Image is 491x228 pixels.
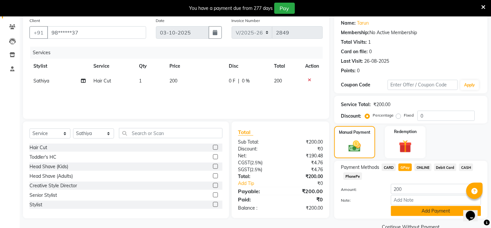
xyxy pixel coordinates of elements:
button: Add Payment [391,206,481,216]
div: ₹4.76 [281,159,328,166]
div: Total: [233,173,281,180]
span: 0 % [242,78,250,84]
div: Creative Style Director [29,182,77,189]
div: Head Shave (Kids) [29,163,68,170]
span: 2.5% [251,167,261,172]
span: CARD [382,164,396,171]
span: 200 [170,78,178,84]
div: 1 [368,39,371,46]
button: Apply [461,80,479,90]
label: Fixed [404,112,414,118]
span: Sathiya [33,78,49,84]
div: ₹0 [281,195,328,203]
span: 200 [274,78,282,84]
span: Total [238,129,253,136]
span: Hair Cut [93,78,111,84]
label: Client [29,18,40,24]
div: Net: [233,152,281,159]
label: Invoice Number [232,18,260,24]
img: _gift.svg [395,139,416,154]
iframe: chat widget [463,202,484,221]
div: Service Total: [341,101,371,108]
div: ₹200.00 [281,173,328,180]
div: ( ) [233,159,281,166]
label: Note: [336,197,386,203]
div: ₹200.00 [281,205,328,212]
div: ₹4.76 [281,166,328,173]
a: Tarun [357,20,369,27]
div: 26-08-2025 [364,58,389,65]
div: Stylist [29,201,42,208]
label: Amount: [336,187,386,193]
label: Manual Payment [339,129,371,135]
div: Payable: [233,187,281,195]
button: +91 [29,26,48,39]
div: ₹200.00 [281,139,328,146]
span: Debit Card [434,164,457,171]
th: Disc [225,59,270,74]
div: ( ) [233,166,281,173]
div: Hair Cut [29,144,47,151]
th: Stylist [29,59,89,74]
div: ₹200.00 [281,187,328,195]
label: Date [156,18,165,24]
div: Services [30,47,328,59]
th: Service [89,59,135,74]
div: Paid: [233,195,281,203]
div: Discount: [341,113,361,120]
div: Sub Total: [233,139,281,146]
label: Percentage [373,112,394,118]
span: GPay [399,164,412,171]
span: Payment Methods [341,164,379,171]
span: ONLINE [415,164,432,171]
span: | [238,78,239,84]
div: ₹0 [288,180,328,187]
div: ₹190.48 [281,152,328,159]
a: Add Tip [233,180,288,187]
div: Senior Stylist [29,192,57,199]
th: Action [301,59,323,74]
span: PhonePe [344,172,362,180]
input: Search by Name/Mobile/Email/Code [47,26,146,39]
span: 2.5% [252,160,262,165]
input: Amount [391,184,481,194]
span: CASH [459,164,473,171]
img: _cash.svg [345,139,364,153]
div: Total Visits: [341,39,367,46]
div: Card on file: [341,48,368,55]
div: Name: [341,20,356,27]
div: Head Shave (Adults) [29,173,73,180]
th: Total [270,59,301,74]
button: Pay [274,3,295,14]
div: No Active Membership [341,29,481,36]
span: CGST [238,160,250,166]
th: Price [166,59,225,74]
th: Qty [135,59,166,74]
div: Last Visit: [341,58,363,65]
span: 1 [139,78,142,84]
div: Membership: [341,29,369,36]
input: Search or Scan [119,128,223,138]
span: SGST [238,167,250,172]
input: Enter Offer / Coupon Code [388,80,458,90]
div: 0 [357,67,360,74]
div: Discount: [233,146,281,152]
div: ₹0 [281,146,328,152]
span: 0 F [229,78,235,84]
div: ₹200.00 [373,101,390,108]
div: Coupon Code [341,81,388,88]
input: Add Note [391,195,481,205]
div: Toddler's HC [29,154,56,161]
div: Points: [341,67,356,74]
div: You have a payment due from 277 days [189,5,273,12]
div: Balance : [233,205,281,212]
label: Redemption [394,129,417,135]
div: 0 [369,48,372,55]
